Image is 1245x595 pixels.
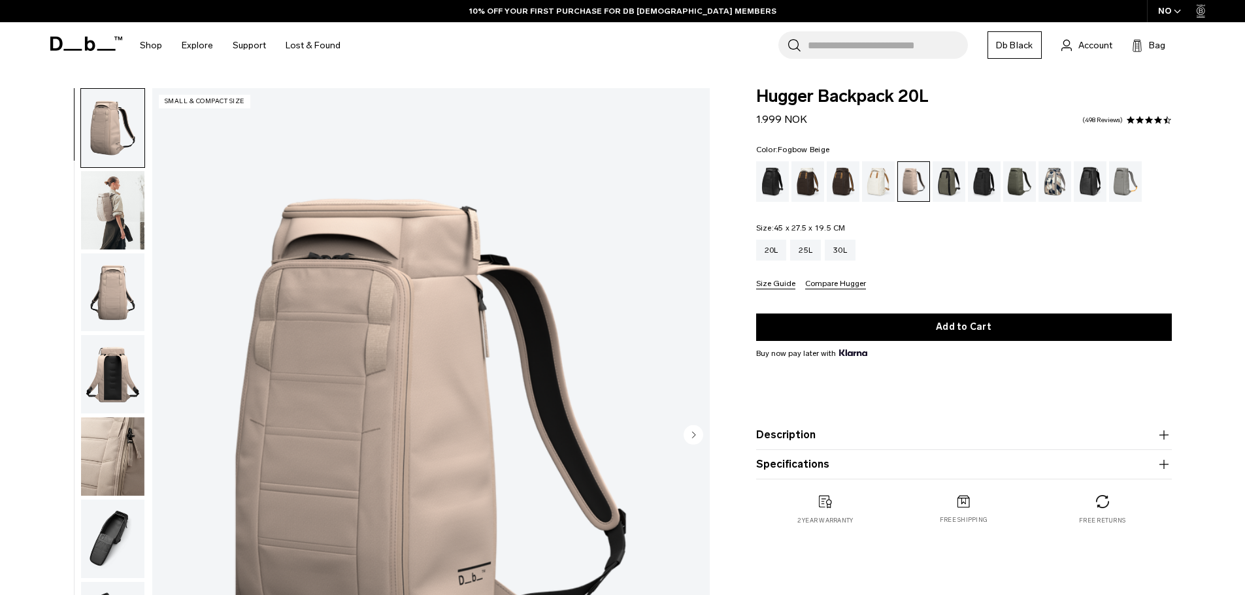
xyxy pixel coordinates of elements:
img: Hugger Backpack 20L Fogbow Beige [81,335,144,413]
span: Bag [1149,39,1165,52]
button: Hugger Backpack 20L Fogbow Beige [80,417,145,496]
a: Oatmilk [862,161,895,202]
span: 45 x 27.5 x 19.5 CM [774,223,846,233]
a: 20L [756,240,787,261]
a: Line Cluster [1038,161,1071,202]
legend: Color: [756,146,830,153]
button: Hugger Backpack 20L Fogbow Beige [80,88,145,168]
img: {"height" => 20, "alt" => "Klarna"} [839,349,867,356]
a: Support [233,22,266,69]
p: Free shipping [940,515,988,524]
a: Reflective Black [1074,161,1106,202]
a: 498 reviews [1082,117,1123,123]
a: Sand Grey [1109,161,1142,202]
a: Explore [182,22,213,69]
button: Hugger Backpack 20L Fogbow Beige [80,499,145,579]
button: Add to Cart [756,314,1172,341]
button: Hugger Backpack 20L Fogbow Beige [80,334,145,414]
a: Db Black [988,31,1042,59]
a: Account [1061,37,1112,53]
img: Hugger Backpack 20L Fogbow Beige [81,89,144,167]
a: Moss Green [1003,161,1036,202]
button: Compare Hugger [805,280,866,289]
img: Hugger Backpack 20L Fogbow Beige [81,500,144,578]
button: Hugger Backpack 20L Fogbow Beige [80,253,145,332]
a: 30L [825,240,855,261]
p: 2 year warranty [797,516,854,525]
a: Charcoal Grey [968,161,1001,202]
a: Espresso [827,161,859,202]
img: Hugger Backpack 20L Fogbow Beige [81,417,144,496]
button: Specifications [756,457,1172,472]
a: Shop [140,22,162,69]
a: Forest Green [933,161,965,202]
span: Fogbow Beige [778,145,829,154]
a: 10% OFF YOUR FIRST PURCHASE FOR DB [DEMOGRAPHIC_DATA] MEMBERS [469,5,776,17]
p: Small & Compact Size [159,95,250,108]
a: Black Out [756,161,789,202]
img: Hugger Backpack 20L Fogbow Beige [81,171,144,249]
nav: Main Navigation [130,22,350,69]
img: Hugger Backpack 20L Fogbow Beige [81,253,144,332]
button: Description [756,427,1172,443]
button: Size Guide [756,280,795,289]
span: Hugger Backpack 20L [756,88,1172,105]
span: 1.999 NOK [756,113,807,125]
a: 25L [790,240,821,261]
a: Lost & Found [286,22,340,69]
p: Free returns [1079,516,1125,525]
span: Account [1078,39,1112,52]
a: Fogbow Beige [897,161,930,202]
button: Hugger Backpack 20L Fogbow Beige [80,170,145,250]
button: Bag [1132,37,1165,53]
legend: Size: [756,224,846,232]
a: Cappuccino [791,161,824,202]
span: Buy now pay later with [756,347,867,359]
button: Next slide [684,425,703,447]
